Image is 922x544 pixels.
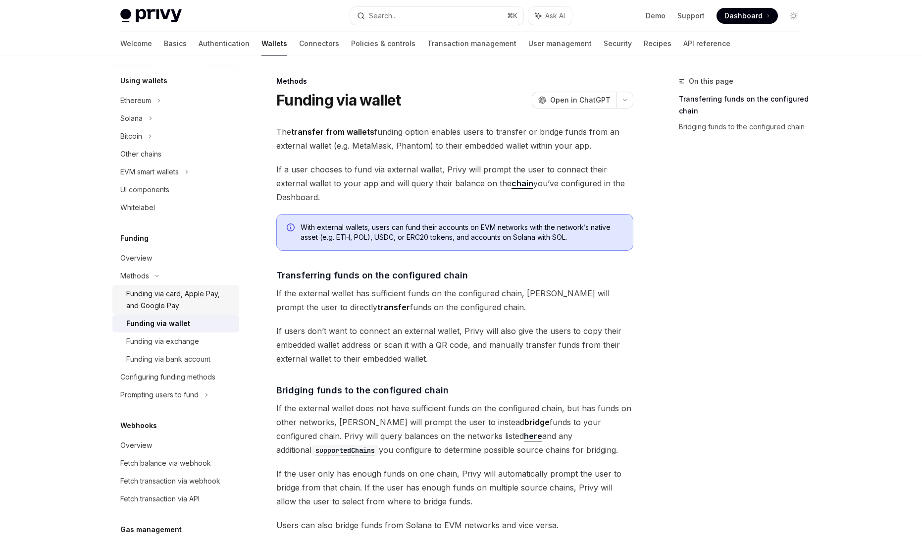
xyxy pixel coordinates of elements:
div: Configuring funding methods [120,371,215,383]
button: Toggle dark mode [786,8,802,24]
a: Bridging funds to the configured chain [679,119,810,135]
a: Funding via wallet [112,315,239,332]
h1: Funding via wallet [276,91,401,109]
div: Solana [120,112,143,124]
div: Whitelabel [120,202,155,214]
a: Welcome [120,32,152,55]
strong: transfer [377,302,410,312]
span: On this page [689,75,733,87]
a: API reference [683,32,730,55]
a: Security [604,32,632,55]
a: Other chains [112,145,239,163]
span: With external wallets, users can fund their accounts on EVM networks with the network’s native as... [301,222,623,242]
span: Users can also bridge funds from Solana to EVM networks and vice versa. [276,518,633,532]
h5: Using wallets [120,75,167,87]
h5: Webhooks [120,420,157,432]
a: Funding via card, Apple Pay, and Google Pay [112,285,239,315]
a: Fetch transaction via webhook [112,472,239,490]
a: Recipes [644,32,671,55]
div: Fetch transaction via API [120,493,200,505]
div: Bitcoin [120,130,142,142]
a: Funding via exchange [112,332,239,350]
span: Open in ChatGPT [550,95,611,105]
code: supportedChains [311,445,379,456]
button: Search...⌘K [350,7,523,25]
div: Methods [120,270,149,282]
h5: Funding [120,232,149,244]
a: Transferring funds on the configured chain [679,91,810,119]
span: The funding option enables users to transfer or bridge funds from an external wallet (e.g. MetaMa... [276,125,633,153]
div: Overview [120,252,152,264]
span: If the user only has enough funds on one chain, Privy will automatically prompt the user to bridg... [276,467,633,508]
div: Funding via wallet [126,318,190,329]
strong: bridge [524,417,550,427]
div: EVM smart wallets [120,166,179,178]
a: Support [677,11,705,21]
img: light logo [120,9,182,23]
a: Whitelabel [112,199,239,217]
button: Ask AI [528,7,572,25]
div: Search... [369,10,397,22]
button: Open in ChatGPT [532,92,616,109]
a: Authentication [199,32,250,55]
a: here [524,431,542,441]
div: Funding via exchange [126,335,199,347]
a: supportedChains [311,445,379,455]
div: Fetch balance via webhook [120,457,211,469]
strong: transfer from wallets [291,127,374,137]
a: Wallets [261,32,287,55]
div: Ethereum [120,95,151,107]
div: UI components [120,184,169,196]
span: Dashboard [724,11,763,21]
a: Policies & controls [351,32,415,55]
span: Bridging funds to the configured chain [276,383,449,397]
a: Overview [112,249,239,267]
span: If the external wallet has sufficient funds on the configured chain, [PERSON_NAME] will prompt th... [276,286,633,314]
span: If a user chooses to fund via external wallet, Privy will prompt the user to connect their extern... [276,163,633,204]
svg: Info [287,223,297,233]
a: UI components [112,181,239,199]
a: Configuring funding methods [112,368,239,386]
a: chain [512,178,533,189]
a: Connectors [299,32,339,55]
a: Overview [112,436,239,454]
a: Fetch transaction via API [112,490,239,508]
a: Dashboard [717,8,778,24]
span: If users don’t want to connect an external wallet, Privy will also give the users to copy their e... [276,324,633,366]
a: Basics [164,32,187,55]
a: User management [528,32,592,55]
a: Fetch balance via webhook [112,454,239,472]
span: If the external wallet does not have sufficient funds on the configured chain, but has funds on o... [276,401,633,457]
div: Fetch transaction via webhook [120,475,220,487]
div: Funding via card, Apple Pay, and Google Pay [126,288,233,312]
div: Funding via bank account [126,353,210,365]
span: ⌘ K [507,12,517,20]
a: Funding via bank account [112,350,239,368]
a: Transaction management [427,32,516,55]
div: Methods [276,76,633,86]
span: Ask AI [545,11,565,21]
h5: Gas management [120,524,182,536]
div: Other chains [120,148,161,160]
div: Overview [120,439,152,451]
a: Demo [646,11,666,21]
div: Prompting users to fund [120,389,199,401]
span: Transferring funds on the configured chain [276,269,468,282]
